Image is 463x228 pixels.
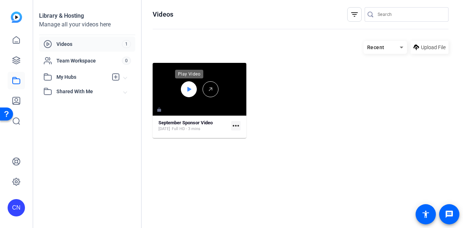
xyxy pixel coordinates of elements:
[153,10,173,19] h1: Videos
[175,70,203,78] div: Play Video
[378,10,443,19] input: Search
[39,70,135,84] mat-expansion-panel-header: My Hubs
[56,73,108,81] span: My Hubs
[158,120,228,132] a: September Sponsor Video[DATE]Full HD - 3 mins
[56,88,124,95] span: Shared With Me
[122,40,131,48] span: 1
[8,199,25,216] div: CN
[56,40,122,48] span: Videos
[231,121,241,130] mat-icon: more_horiz
[445,210,454,219] mat-icon: message
[411,41,449,54] button: Upload File
[39,12,135,20] div: Library & Hosting
[421,210,430,219] mat-icon: accessibility
[367,44,385,50] span: Recent
[158,126,170,132] span: [DATE]
[350,10,359,19] mat-icon: filter_list
[158,120,213,125] strong: September Sponsor Video
[56,57,122,64] span: Team Workspace
[11,12,22,23] img: blue-gradient.svg
[421,44,446,51] span: Upload File
[122,57,131,65] span: 0
[172,126,200,132] span: Full HD - 3 mins
[39,84,135,99] mat-expansion-panel-header: Shared With Me
[39,20,135,29] div: Manage all your videos here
